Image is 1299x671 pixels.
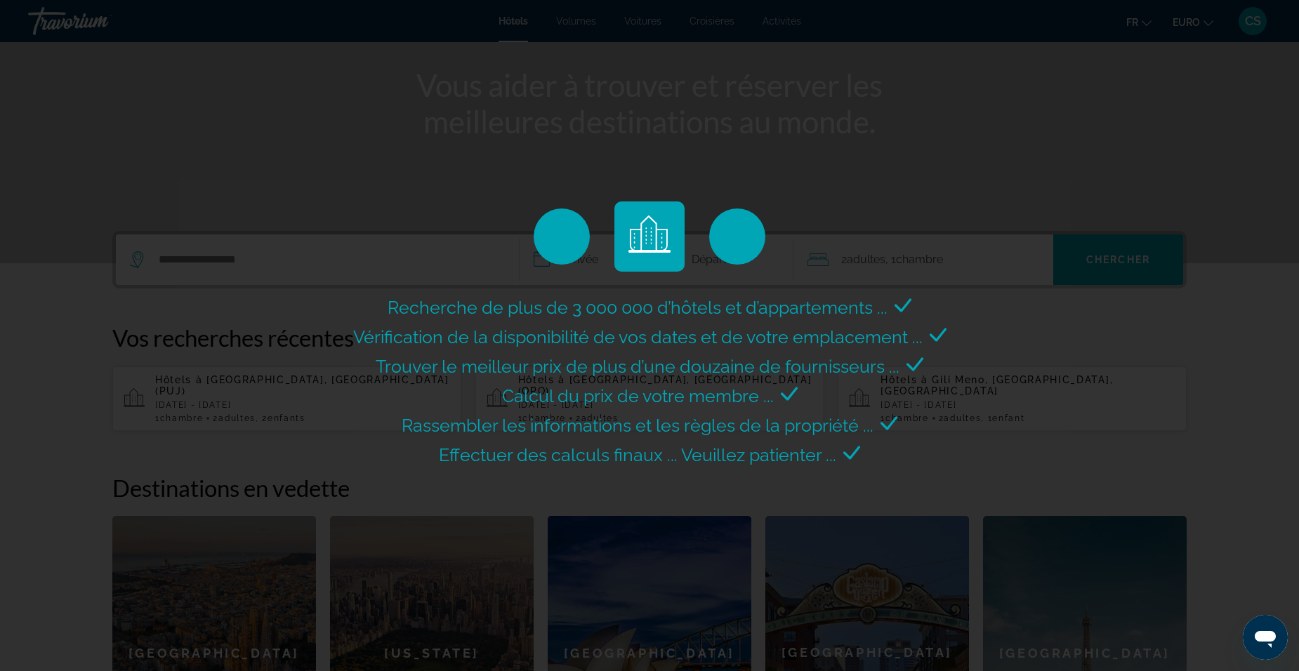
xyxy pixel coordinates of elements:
[353,326,923,347] span: Vérification de la disponibilité de vos dates et de votre emplacement ...
[402,415,873,436] span: Rassembler les informations et les règles de la propriété ...
[439,444,836,465] span: Effectuer des calculs finaux ... Veuillez patienter ...
[376,356,899,377] span: Trouver le meilleur prix de plus d’une douzaine de fournisseurs ...
[1243,615,1288,660] iframe: Bouton de lancement de la fenêtre de messagerie
[502,385,774,406] span: Calcul du prix de votre membre ...
[388,297,888,318] span: Recherche de plus de 3 000 000 d’hôtels et d’appartements ...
